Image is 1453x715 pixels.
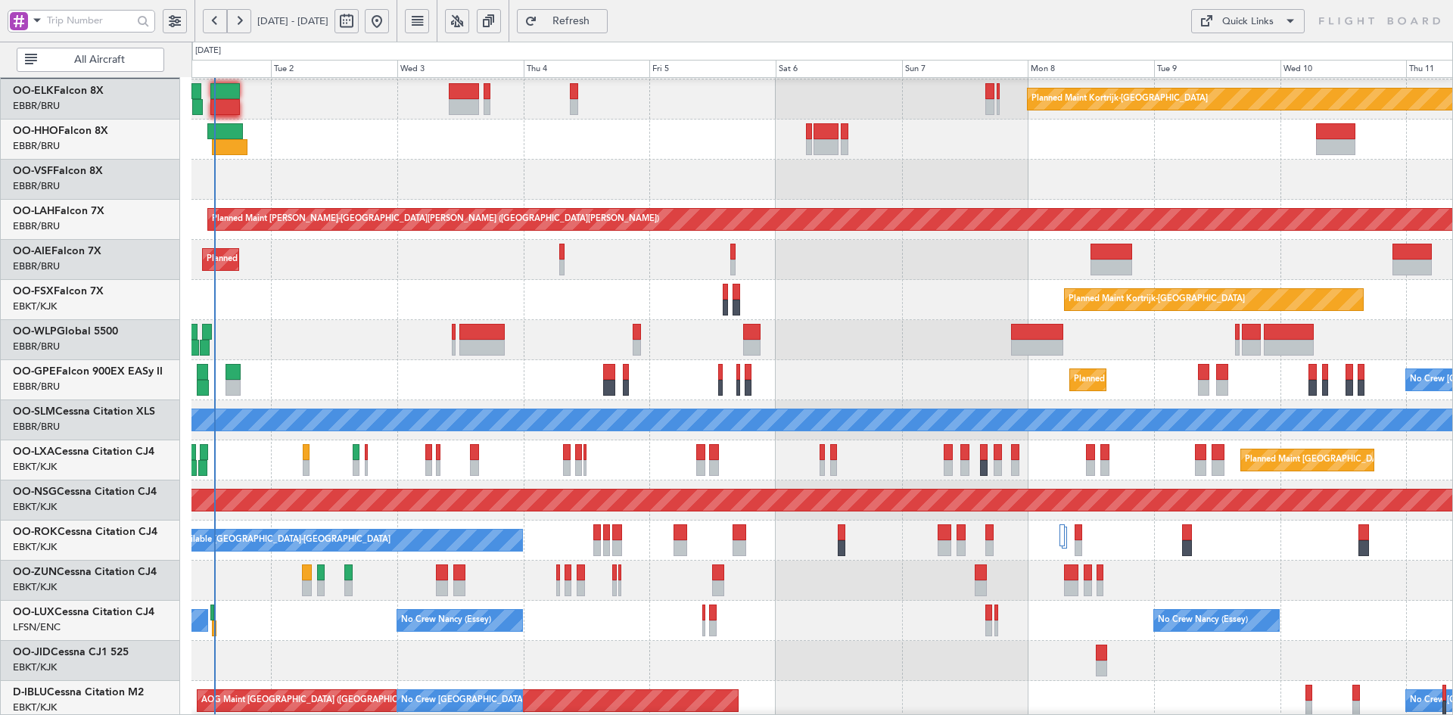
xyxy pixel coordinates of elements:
[13,460,57,474] a: EBKT/KJK
[1031,88,1208,110] div: Planned Maint Kortrijk-[GEOGRAPHIC_DATA]
[1074,368,1348,391] div: Planned Maint [GEOGRAPHIC_DATA] ([GEOGRAPHIC_DATA] National)
[13,206,104,216] a: OO-LAHFalcon 7X
[517,9,608,33] button: Refresh
[401,689,655,712] div: No Crew [GEOGRAPHIC_DATA] ([GEOGRAPHIC_DATA] National)
[149,529,390,552] div: A/C Unavailable [GEOGRAPHIC_DATA]-[GEOGRAPHIC_DATA]
[1154,60,1280,78] div: Tue 9
[13,286,104,297] a: OO-FSXFalcon 7X
[1028,60,1154,78] div: Mon 8
[13,607,54,617] span: OO-LUX
[47,9,132,32] input: Trip Number
[13,85,54,96] span: OO-ELK
[13,527,157,537] a: OO-ROKCessna Citation CJ4
[13,406,155,417] a: OO-SLMCessna Citation XLS
[13,366,163,377] a: OO-GPEFalcon 900EX EASy II
[13,99,60,113] a: EBBR/BRU
[13,206,54,216] span: OO-LAH
[13,366,56,377] span: OO-GPE
[13,219,60,233] a: EBBR/BRU
[13,260,60,273] a: EBBR/BRU
[212,208,659,231] div: Planned Maint [PERSON_NAME]-[GEOGRAPHIC_DATA][PERSON_NAME] ([GEOGRAPHIC_DATA][PERSON_NAME])
[397,60,524,78] div: Wed 3
[401,609,491,632] div: No Crew Nancy (Essey)
[13,166,103,176] a: OO-VSFFalcon 8X
[13,166,53,176] span: OO-VSF
[13,326,57,337] span: OO-WLP
[257,14,328,28] span: [DATE] - [DATE]
[13,246,101,256] a: OO-AIEFalcon 7X
[13,487,57,497] span: OO-NSG
[13,647,51,657] span: OO-JID
[13,126,108,136] a: OO-HHOFalcon 8X
[1280,60,1407,78] div: Wed 10
[13,446,154,457] a: OO-LXACessna Citation CJ4
[13,406,55,417] span: OO-SLM
[13,446,54,457] span: OO-LXA
[13,340,60,353] a: EBBR/BRU
[1191,9,1305,33] button: Quick Links
[13,487,157,497] a: OO-NSGCessna Citation CJ4
[524,60,650,78] div: Thu 4
[13,527,58,537] span: OO-ROK
[17,48,164,72] button: All Aircraft
[13,286,54,297] span: OO-FSX
[13,661,57,674] a: EBKT/KJK
[207,248,445,271] div: Planned Maint [GEOGRAPHIC_DATA] ([GEOGRAPHIC_DATA])
[540,16,602,26] span: Refresh
[195,45,221,58] div: [DATE]
[776,60,902,78] div: Sat 6
[649,60,776,78] div: Fri 5
[1069,288,1245,311] div: Planned Maint Kortrijk-[GEOGRAPHIC_DATA]
[13,540,57,554] a: EBKT/KJK
[13,85,104,96] a: OO-ELKFalcon 8X
[13,246,51,256] span: OO-AIE
[13,126,58,136] span: OO-HHO
[13,300,57,313] a: EBKT/KJK
[13,326,118,337] a: OO-WLPGlobal 5500
[271,60,397,78] div: Tue 2
[145,60,272,78] div: Mon 1
[201,689,464,712] div: AOG Maint [GEOGRAPHIC_DATA] ([GEOGRAPHIC_DATA] National)
[13,567,157,577] a: OO-ZUNCessna Citation CJ4
[13,687,47,698] span: D-IBLU
[13,567,57,577] span: OO-ZUN
[13,380,60,393] a: EBBR/BRU
[13,580,57,594] a: EBKT/KJK
[40,54,159,65] span: All Aircraft
[1158,609,1248,632] div: No Crew Nancy (Essey)
[13,647,129,657] a: OO-JIDCessna CJ1 525
[1222,14,1274,30] div: Quick Links
[902,60,1028,78] div: Sun 7
[13,500,57,514] a: EBKT/KJK
[13,139,60,153] a: EBBR/BRU
[13,179,60,193] a: EBBR/BRU
[13,420,60,434] a: EBBR/BRU
[13,607,154,617] a: OO-LUXCessna Citation CJ4
[13,701,57,714] a: EBKT/KJK
[13,687,144,698] a: D-IBLUCessna Citation M2
[13,620,61,634] a: LFSN/ENC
